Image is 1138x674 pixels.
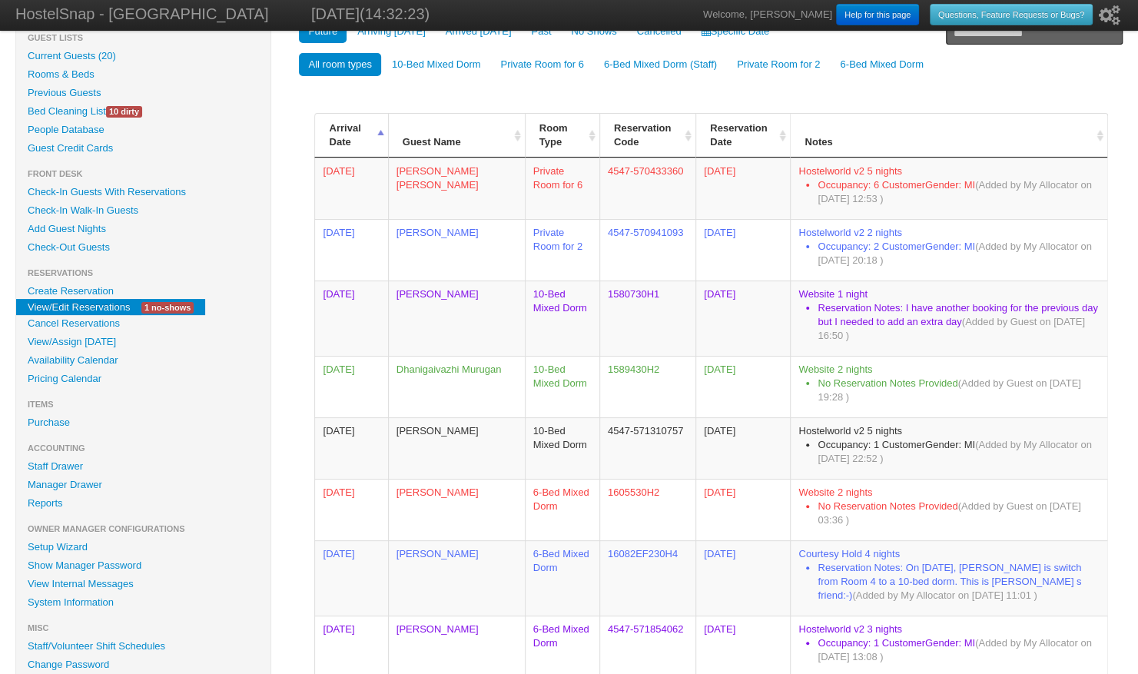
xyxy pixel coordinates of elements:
td: 1580730H1 [599,281,695,356]
span: 1 no-shows [141,302,194,314]
a: Future [299,20,347,43]
td: 10-Bed Mixed Dorm [525,356,599,417]
td: [DATE] [695,540,790,616]
td: Website 2 nights [790,356,1107,417]
a: Private Room for 6 [491,53,592,76]
span: 0 [323,548,354,559]
a: View/Assign [DATE] [16,333,270,351]
td: [DATE] [695,417,790,479]
td: 4547-571310757 [599,417,695,479]
a: System Information [16,593,270,612]
td: Website 2 nights [790,479,1107,540]
td: 16082EF230H4 [599,540,695,616]
li: Occupancy: 2 CustomerGender: MI [818,240,1100,267]
a: Cancel Reservations [16,314,270,333]
i: Setup Wizard [1099,5,1120,25]
a: Private Room for 2 [728,53,829,76]
a: Pricing Calendar [16,370,270,388]
a: No Shows [562,20,625,43]
th: Notes: activate to sort column ascending [790,114,1107,158]
th: Arrival Date: activate to sort column descending [314,114,387,158]
a: Guest Credit Cards [16,139,270,158]
a: 1 no-shows [130,299,205,315]
a: Create Reservation [16,282,270,300]
td: [DATE] [695,356,790,417]
td: 10-Bed Mixed Dorm [525,281,599,356]
td: [DATE] [695,281,790,356]
li: No Reservation Notes Provided [818,377,1100,404]
li: Reservation Notes: I have another booking for the previous day but I needed to add an extra day [818,301,1100,343]
a: Setup Wizard [16,538,270,556]
td: 6-Bed Mixed Dorm [525,479,599,540]
a: Add Guest Nights [16,220,270,238]
td: [DATE] [695,158,790,219]
td: [PERSON_NAME] [388,219,525,281]
td: [PERSON_NAME] [388,417,525,479]
a: Previous Guests [16,84,270,102]
a: Staff Drawer [16,457,270,476]
td: 1589430H2 [599,356,695,417]
td: Courtesy Hold 4 nights [790,540,1107,616]
a: Arriving [DATE] [348,20,435,43]
a: Staff/Volunteer Shift Schedules [16,637,270,656]
span: (14:32:23) [360,5,430,22]
th: Reservation Date: activate to sort column ascending [695,114,790,158]
td: [PERSON_NAME] [PERSON_NAME] [388,158,525,219]
span: 15:00 [323,623,354,635]
li: Occupancy: 1 CustomerGender: MI [818,438,1100,466]
span: 9:00 [323,486,354,498]
td: 4547-570941093 [599,219,695,281]
th: Guest Name: activate to sort column ascending [388,114,525,158]
a: View/Edit Reservations [16,299,141,315]
td: 6-Bed Mixed Dorm [525,540,599,616]
li: Reservations [16,264,270,282]
td: 1605530H2 [599,479,695,540]
a: Cancelled [628,20,691,43]
span: 0:00 [323,425,354,437]
td: Hostelworld v2 5 nights [790,417,1107,479]
th: Room Type: activate to sort column ascending [525,114,599,158]
li: Front Desk [16,164,270,183]
a: Change Password [16,656,270,674]
a: Purchase [16,413,270,432]
a: Help for this page [836,4,919,25]
td: [DATE] [695,479,790,540]
a: Check-In Walk-In Guests [16,201,270,220]
a: 6-Bed Mixed Dorm (Staff) [595,53,726,76]
a: Check-Out Guests [16,238,270,257]
td: Website 1 night [790,281,1107,356]
td: [DATE] [695,219,790,281]
a: Reports [16,494,270,513]
li: Accounting [16,439,270,457]
li: Reservation Notes: On [DATE], [PERSON_NAME] is switch from Room 4 to a 10-bed dorm. This is [PERS... [818,561,1100,603]
li: No Reservation Notes Provided [818,500,1100,527]
td: Hostelworld v2 2 nights [790,219,1107,281]
a: Rooms & Beds [16,65,270,84]
span: (Added by My Allocator on [DATE] 11:01 ) [852,589,1037,601]
td: Dhanigaivazhi Murugan [388,356,525,417]
a: All room types [299,53,380,76]
a: 6-Bed Mixed Dorm [831,53,932,76]
a: Past [522,20,560,43]
td: [PERSON_NAME] [388,540,525,616]
td: Private Room for 2 [525,219,599,281]
td: [PERSON_NAME] [388,479,525,540]
a: Current Guests (20) [16,47,270,65]
td: Hostelworld v2 5 nights [790,158,1107,219]
span: 0:00 [323,227,354,238]
span: 12:00 [323,364,354,375]
span: 15:00 [323,288,354,300]
li: Guest Lists [16,28,270,47]
li: Misc [16,619,270,637]
a: Show Manager Password [16,556,270,575]
td: Private Room for 6 [525,158,599,219]
a: View Internal Messages [16,575,270,593]
td: 4547-570433360 [599,158,695,219]
li: Occupancy: 1 CustomerGender: MI [818,636,1100,664]
a: Availability Calendar [16,351,270,370]
td: [PERSON_NAME] [388,281,525,356]
li: Occupancy: 6 CustomerGender: MI [818,178,1100,206]
a: 10-Bed Mixed Dorm [383,53,490,76]
th: Reservation Code: activate to sort column ascending [599,114,695,158]
a: Questions, Feature Requests or Bugs? [930,4,1093,25]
